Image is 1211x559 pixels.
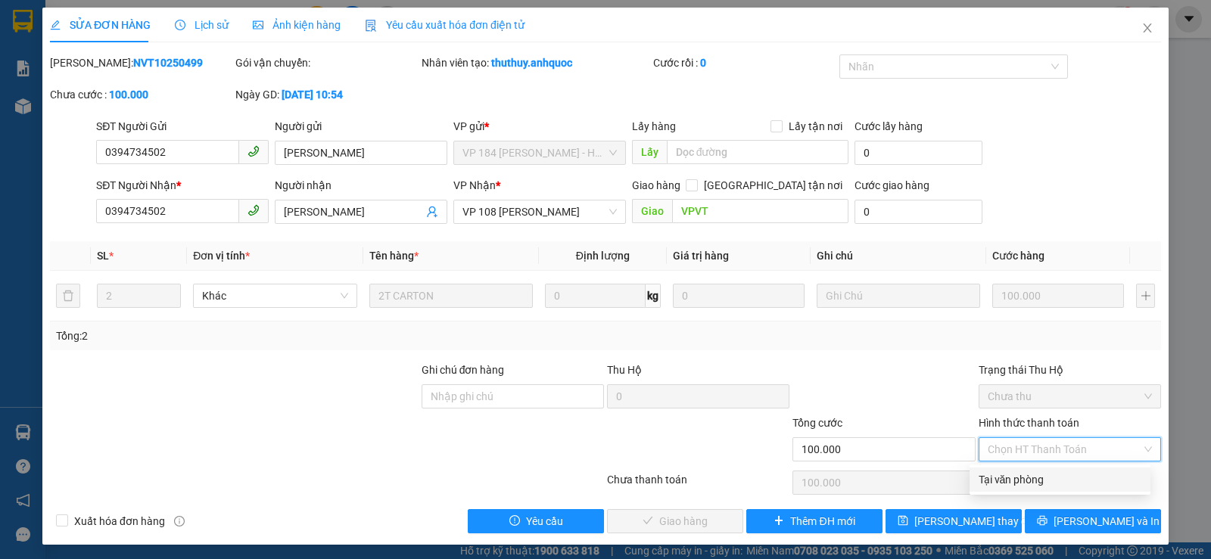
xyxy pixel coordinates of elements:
[253,19,341,31] span: Ảnh kiện hàng
[646,284,661,308] span: kg
[783,118,848,135] span: Lấy tận nơi
[247,145,260,157] span: phone
[275,118,447,135] div: Người gửi
[68,513,171,529] span: Xuất hóa đơn hàng
[988,438,1152,461] span: Chọn HT Thanh Toán
[369,284,533,308] input: VD: Bàn, Ghế
[491,57,572,69] b: thuthuy.anhquoc
[886,509,1022,533] button: save[PERSON_NAME] thay đổi
[56,328,469,344] div: Tổng: 2
[700,57,706,69] b: 0
[1136,284,1155,308] button: plus
[369,250,419,262] span: Tên hàng
[672,199,849,223] input: Dọc đường
[175,19,229,31] span: Lịch sử
[1126,8,1169,50] button: Close
[988,385,1152,408] span: Chưa thu
[855,120,923,132] label: Cước lấy hàng
[462,141,617,164] span: VP 184 Nguyễn Văn Trỗi - HCM
[282,89,343,101] b: [DATE] 10:54
[422,54,651,71] div: Nhân viên tạo:
[605,471,791,498] div: Chưa thanh toán
[979,362,1161,378] div: Trạng thái Thu Hộ
[1025,509,1161,533] button: printer[PERSON_NAME] và In
[275,177,447,194] div: Người nhận
[462,200,617,223] span: VP 108 Lê Hồng Phong - Vũng Tàu
[526,513,563,529] span: Yêu cầu
[817,284,980,308] input: Ghi Chú
[992,250,1044,262] span: Cước hàng
[632,120,676,132] span: Lấy hàng
[632,199,672,223] span: Giao
[193,250,250,262] span: Đơn vị tính
[1037,515,1048,527] span: printer
[247,204,260,216] span: phone
[632,140,667,164] span: Lấy
[422,384,604,408] input: Ghi chú đơn hàng
[1054,513,1160,529] span: [PERSON_NAME] và In
[698,177,848,194] span: [GEOGRAPHIC_DATA] tận nơi
[979,417,1079,429] label: Hình thức thanh toán
[453,118,626,135] div: VP gửi
[253,20,263,30] span: picture
[133,57,203,69] b: NVT10250499
[175,20,185,30] span: clock-circle
[422,364,505,376] label: Ghi chú đơn hàng
[96,177,269,194] div: SĐT Người Nhận
[632,179,680,191] span: Giao hàng
[50,54,232,71] div: [PERSON_NAME]:
[202,284,347,307] span: Khác
[97,250,109,262] span: SL
[979,471,1141,488] div: Tại văn phòng
[509,515,520,527] span: exclamation-circle
[56,284,80,308] button: delete
[811,241,986,271] th: Ghi chú
[109,89,148,101] b: 100.000
[855,179,929,191] label: Cước giao hàng
[468,509,604,533] button: exclamation-circleYêu cầu
[235,86,418,103] div: Ngày GD:
[453,179,496,191] span: VP Nhận
[653,54,836,71] div: Cước rồi :
[365,20,377,32] img: icon
[607,364,642,376] span: Thu Hộ
[50,20,61,30] span: edit
[174,516,185,526] span: info-circle
[855,200,982,224] input: Cước giao hàng
[96,118,269,135] div: SĐT Người Gửi
[235,54,418,71] div: Gói vận chuyển:
[365,19,525,31] span: Yêu cầu xuất hóa đơn điện tử
[855,141,982,165] input: Cước lấy hàng
[898,515,908,527] span: save
[50,86,232,103] div: Chưa cước :
[792,417,842,429] span: Tổng cước
[673,250,729,262] span: Giá trị hàng
[426,206,438,218] span: user-add
[607,509,743,533] button: checkGiao hàng
[1141,22,1153,34] span: close
[774,515,784,527] span: plus
[746,509,883,533] button: plusThêm ĐH mới
[914,513,1035,529] span: [PERSON_NAME] thay đổi
[576,250,630,262] span: Định lượng
[673,284,805,308] input: 0
[50,19,151,31] span: SỬA ĐƠN HÀNG
[790,513,855,529] span: Thêm ĐH mới
[667,140,849,164] input: Dọc đường
[992,284,1124,308] input: 0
